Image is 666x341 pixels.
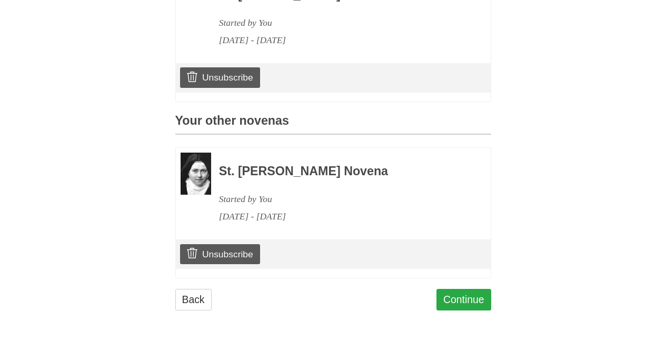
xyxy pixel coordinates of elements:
h3: St. [PERSON_NAME] Novena [219,165,462,178]
h3: Your other novenas [175,114,491,135]
div: Started by You [219,190,462,208]
a: Unsubscribe [180,244,260,264]
a: Unsubscribe [180,67,260,87]
a: Continue [436,289,491,310]
div: [DATE] - [DATE] [219,32,462,49]
a: Back [175,289,212,310]
div: [DATE] - [DATE] [219,208,462,225]
div: Started by You [219,14,462,32]
img: Novena image [181,153,211,195]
